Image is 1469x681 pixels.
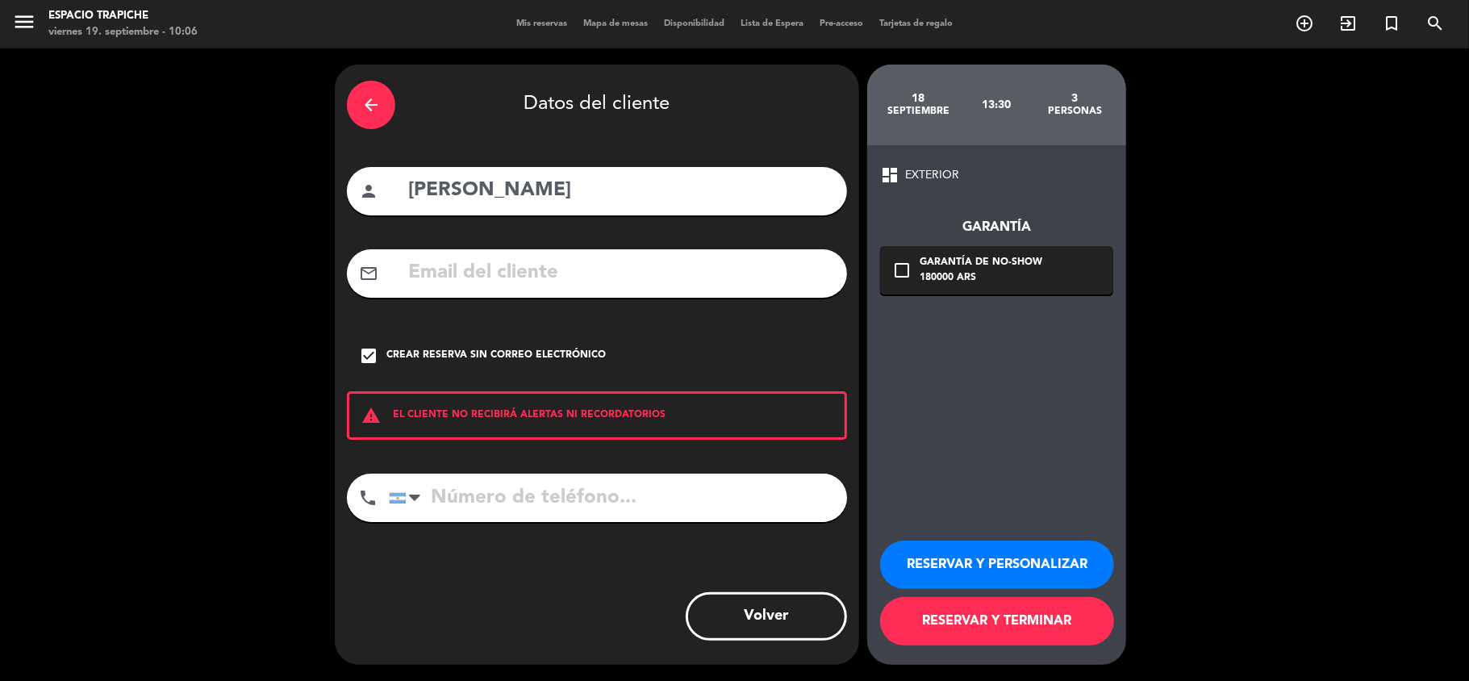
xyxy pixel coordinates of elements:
span: dashboard [880,165,899,185]
div: Garantía de no-show [920,255,1042,271]
i: add_circle_outline [1295,14,1314,33]
div: EL CLIENTE NO RECIBIRÁ ALERTAS NI RECORDATORIOS [347,391,847,440]
i: check_box [359,346,378,366]
button: Volver [686,592,847,641]
button: RESERVAR Y TERMINAR [880,597,1114,645]
button: RESERVAR Y PERSONALIZAR [880,541,1114,589]
div: 13:30 [958,77,1036,133]
div: personas [1036,105,1114,118]
i: person [359,182,378,201]
i: search [1425,14,1445,33]
i: warning [349,406,393,425]
div: Crear reserva sin correo electrónico [386,348,606,364]
i: menu [12,10,36,34]
i: turned_in_not [1382,14,1401,33]
i: mail_outline [359,264,378,283]
i: check_box_outline_blank [892,261,912,280]
i: exit_to_app [1338,14,1358,33]
div: 180000 ARS [920,270,1042,286]
div: 3 [1036,92,1114,105]
i: phone [358,488,378,508]
div: Argentina: +54 [390,474,427,521]
span: Tarjetas de regalo [871,19,961,28]
div: Garantía [880,217,1113,238]
div: 18 [879,92,958,105]
span: Disponibilidad [656,19,732,28]
span: Pre-acceso [812,19,871,28]
span: Lista de Espera [732,19,812,28]
div: viernes 19. septiembre - 10:06 [48,24,198,40]
div: Espacio Trapiche [48,8,198,24]
input: Número de teléfono... [389,474,847,522]
i: arrow_back [361,95,381,115]
div: Datos del cliente [347,77,847,133]
span: Mapa de mesas [575,19,656,28]
div: septiembre [879,105,958,118]
span: Mis reservas [508,19,575,28]
input: Email del cliente [407,257,835,290]
span: EXTERIOR [905,166,959,185]
input: Nombre del cliente [407,174,835,207]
